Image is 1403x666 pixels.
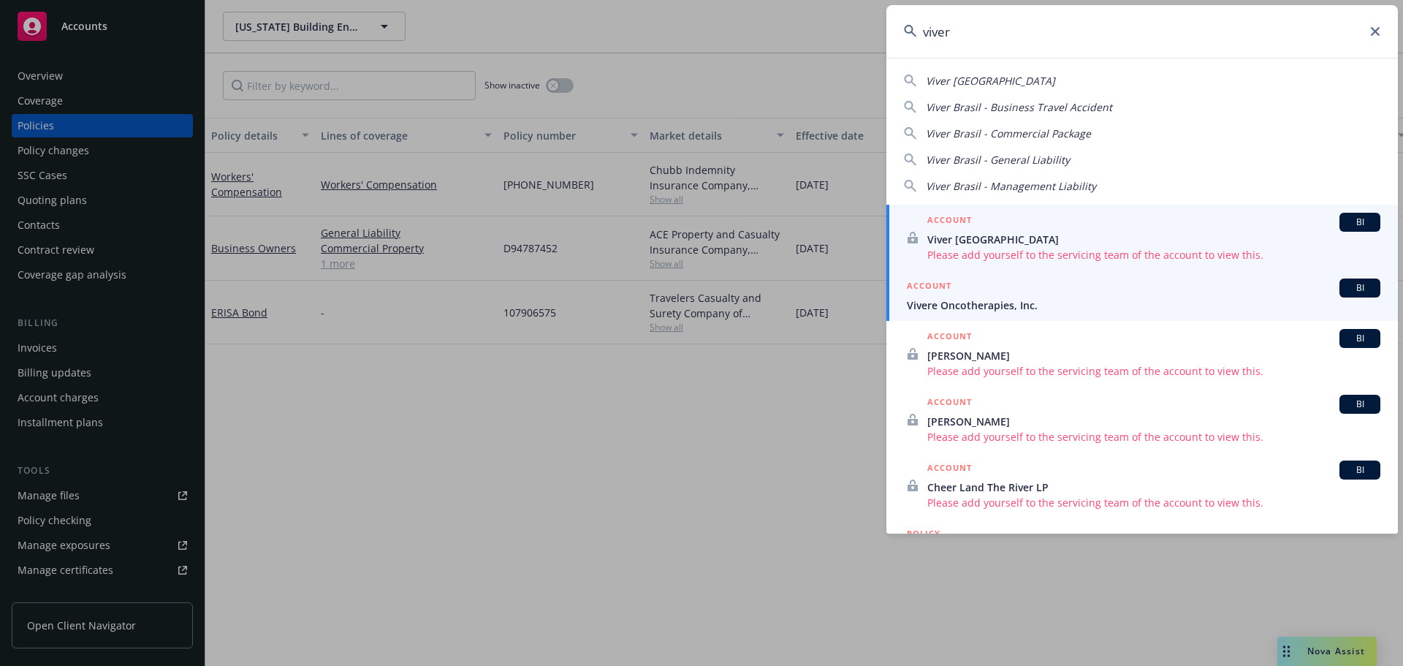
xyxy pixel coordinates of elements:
h5: ACCOUNT [907,279,951,296]
a: ACCOUNTBIVivere Oncotherapies, Inc. [886,270,1398,321]
span: Vivere Oncotherapies, Inc. [907,298,1380,313]
span: [PERSON_NAME] [927,414,1380,429]
a: ACCOUNTBICheer Land The River LPPlease add yourself to the servicing team of the account to view ... [886,453,1398,518]
h5: POLICY [907,526,940,541]
span: Please add yourself to the servicing team of the account to view this. [927,247,1380,262]
a: ACCOUNTBI[PERSON_NAME]Please add yourself to the servicing team of the account to view this. [886,321,1398,387]
span: Viver Brasil - General Liability [926,153,1070,167]
input: Search... [886,5,1398,58]
a: POLICY [886,518,1398,581]
span: Viver Brasil - Business Travel Accident [926,100,1112,114]
span: Viver Brasil - Management Liability [926,179,1096,193]
span: Please add yourself to the servicing team of the account to view this. [927,363,1380,379]
span: Please add yourself to the servicing team of the account to view this. [927,429,1380,444]
span: BI [1345,281,1375,295]
span: Viver [GEOGRAPHIC_DATA] [927,232,1380,247]
span: Cheer Land The River LP [927,480,1380,495]
h5: ACCOUNT [927,213,972,230]
span: BI [1345,216,1375,229]
span: [PERSON_NAME] [927,348,1380,363]
a: ACCOUNTBIViver [GEOGRAPHIC_DATA]Please add yourself to the servicing team of the account to view ... [886,205,1398,270]
h5: ACCOUNT [927,329,972,347]
h5: ACCOUNT [927,395,972,412]
span: Viver Brasil - Commercial Package [926,126,1091,140]
span: BI [1345,463,1375,477]
span: Please add yourself to the servicing team of the account to view this. [927,495,1380,510]
span: BI [1345,398,1375,411]
span: Viver [GEOGRAPHIC_DATA] [926,74,1055,88]
h5: ACCOUNT [927,461,972,478]
a: ACCOUNTBI[PERSON_NAME]Please add yourself to the servicing team of the account to view this. [886,387,1398,453]
span: BI [1345,332,1375,345]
